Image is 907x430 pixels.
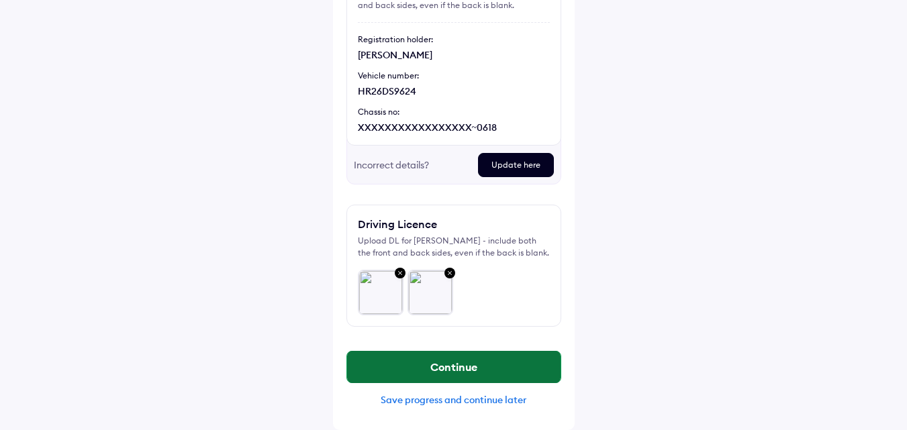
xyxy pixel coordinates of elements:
[358,70,550,82] div: Vehicle number:
[358,106,550,118] div: Chassis no:
[408,270,452,315] img: 22bf609e-b377-4b8e-9a5b-2461e33566d0
[346,394,561,406] div: Save progress and continue later
[354,153,467,177] div: Incorrect details?
[347,351,561,383] button: Continue
[358,235,550,259] div: Upload DL for [PERSON_NAME] - include both the front and back sides, even if the back is blank.
[359,270,403,315] img: e4fdec71-055f-4fd9-822d-16fa20001e2a
[478,153,554,177] div: Update here
[442,265,458,282] img: close-grey-bg.svg
[392,265,408,282] img: close-grey-bg.svg
[358,48,550,62] div: [PERSON_NAME]
[358,216,437,232] div: Driving Licence
[358,121,550,134] div: XXXXXXXXXXXXXXXXX~0618
[358,34,550,46] div: Registration holder:
[358,85,550,98] div: HR26DS9624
